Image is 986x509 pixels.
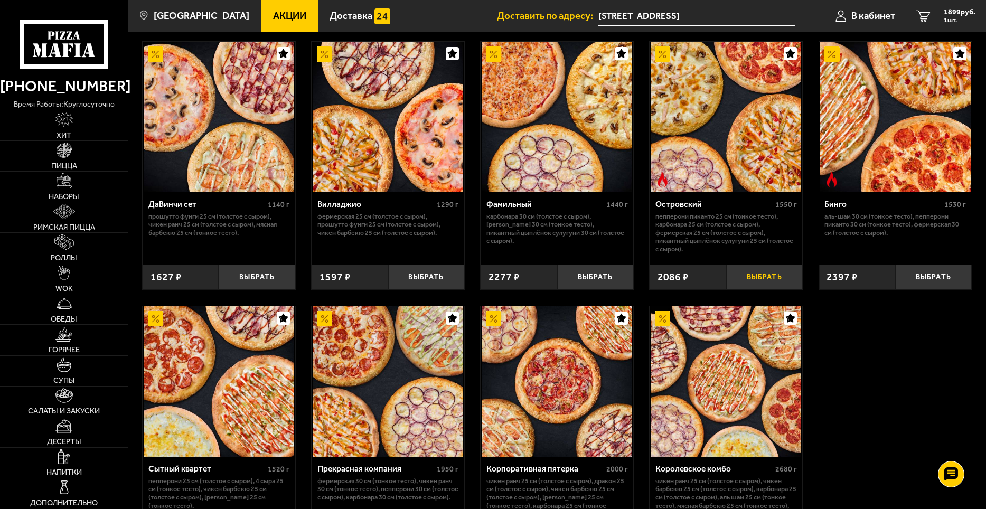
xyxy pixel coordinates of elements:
[775,465,797,474] span: 2680 г
[944,200,966,209] span: 1530 г
[827,271,858,283] span: 2397 ₽
[482,42,632,192] img: Фамильный
[317,200,435,210] div: Вилладжио
[143,42,295,192] a: АкционныйДаВинчи сет
[148,200,266,210] div: ДаВинчи сет
[51,254,77,261] span: Роллы
[388,265,465,290] button: Выбрать
[144,42,294,192] img: ДаВинчи сет
[497,11,598,21] span: Доставить по адресу:
[317,212,459,237] p: Фермерская 25 см (толстое с сыром), Прошутто Фунги 25 см (толстое с сыром), Чикен Барбекю 25 см (...
[824,200,942,210] div: Бинго
[144,306,294,457] img: Сытный квартет
[486,311,501,326] img: Акционный
[317,311,332,326] img: Акционный
[33,223,95,231] span: Римская пицца
[148,311,163,326] img: Акционный
[482,306,632,457] img: Корпоративная пятерка
[51,162,77,169] span: Пицца
[606,200,628,209] span: 1440 г
[651,306,802,457] img: Королевское комбо
[824,46,839,62] img: Акционный
[655,212,797,253] p: Пепперони Пиканто 25 см (тонкое тесто), Карбонара 25 см (толстое с сыром), Фермерская 25 см (толс...
[650,306,802,457] a: АкционныйКоролевское комбо
[330,11,372,21] span: Доставка
[51,315,77,323] span: Обеды
[317,477,459,502] p: Фермерская 30 см (тонкое тесто), Чикен Ранч 30 см (тонкое тесто), Пепперони 30 см (толстое с сыро...
[655,172,670,187] img: Острое блюдо
[53,376,75,384] span: Супы
[57,131,71,139] span: Хит
[726,265,803,290] button: Выбрать
[273,11,306,21] span: Акции
[655,464,773,474] div: Королевское комбо
[655,200,773,210] div: Островский
[219,265,295,290] button: Выбрать
[154,11,249,21] span: [GEOGRAPHIC_DATA]
[820,42,971,192] img: Бинго
[819,42,972,192] a: АкционныйОстрое блюдоБинго
[312,306,464,457] a: АкционныйПрекрасная компания
[313,42,463,192] img: Вилладжио
[824,172,839,187] img: Острое блюдо
[143,306,295,457] a: АкционныйСытный квартет
[46,468,82,476] span: Напитки
[30,499,98,506] span: Дополнительно
[148,464,266,474] div: Сытный квартет
[437,465,458,474] span: 1950 г
[268,200,289,209] span: 1140 г
[895,265,972,290] button: Выбрать
[651,42,802,192] img: Островский
[606,465,628,474] span: 2000 г
[655,311,670,326] img: Акционный
[851,11,895,21] span: В кабинет
[775,200,797,209] span: 1550 г
[658,271,689,283] span: 2086 ₽
[55,285,73,292] span: WOK
[312,42,464,192] a: АкционныйВилладжио
[148,46,163,62] img: Акционный
[28,407,100,414] span: Салаты и закуски
[944,8,975,16] span: 1899 руб.
[650,42,802,192] a: АкционныйОстрое блюдоОстровский
[598,6,795,26] span: Россия, Санкт-Петербург, Замшина улица, 25к2
[481,42,633,192] a: АкционныйФамильный
[374,8,390,24] img: 15daf4d41897b9f0e9f617042186c801.svg
[148,212,290,237] p: Прошутто Фунги 25 см (толстое с сыром), Чикен Ранч 25 см (толстое с сыром), Мясная Барбекю 25 см ...
[317,46,332,62] img: Акционный
[944,17,975,23] span: 1 шт.
[49,193,79,200] span: Наборы
[489,271,520,283] span: 2277 ₽
[481,306,633,457] a: АкционныйКорпоративная пятерка
[320,271,351,283] span: 1597 ₽
[557,265,634,290] button: Выбрать
[151,271,182,283] span: 1627 ₽
[47,438,81,445] span: Десерты
[486,212,628,245] p: Карбонара 30 см (толстое с сыром), [PERSON_NAME] 30 см (тонкое тесто), Пикантный цыплёнок сулугун...
[268,465,289,474] span: 1520 г
[486,464,604,474] div: Корпоративная пятерка
[317,464,435,474] div: Прекрасная компания
[655,46,670,62] img: Акционный
[598,6,795,26] input: Ваш адрес доставки
[49,346,80,353] span: Горячее
[486,200,604,210] div: Фамильный
[486,46,501,62] img: Акционный
[313,306,463,457] img: Прекрасная компания
[824,212,966,237] p: Аль-Шам 30 см (тонкое тесто), Пепперони Пиканто 30 см (тонкое тесто), Фермерская 30 см (толстое с...
[437,200,458,209] span: 1290 г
